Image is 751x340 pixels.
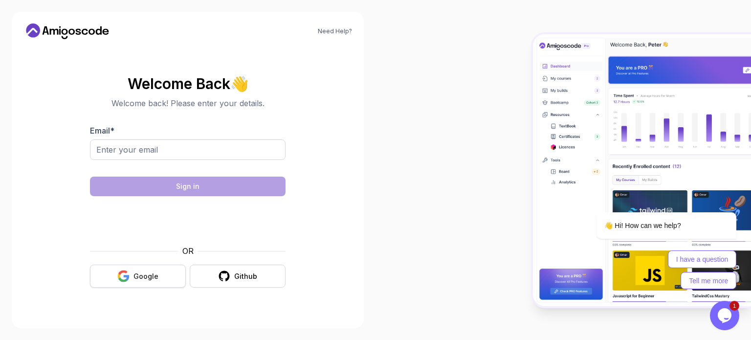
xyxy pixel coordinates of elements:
[90,139,286,160] input: Enter your email
[133,272,158,281] div: Google
[176,181,199,191] div: Sign in
[228,72,252,95] span: 👋
[190,265,286,288] button: Github
[710,301,741,330] iframe: chat widget
[90,177,286,196] button: Sign in
[182,245,194,257] p: OR
[90,265,186,288] button: Google
[90,126,114,136] label: Email *
[90,76,286,91] h2: Welcome Back
[318,27,352,35] a: Need Help?
[90,97,286,109] p: Welcome back! Please enter your details.
[114,202,262,239] iframe: Widget containing checkbox for hCaptcha security challenge
[533,34,751,306] img: Amigoscode Dashboard
[23,23,111,39] a: Home link
[234,272,257,281] div: Github
[565,136,741,296] iframe: chat widget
